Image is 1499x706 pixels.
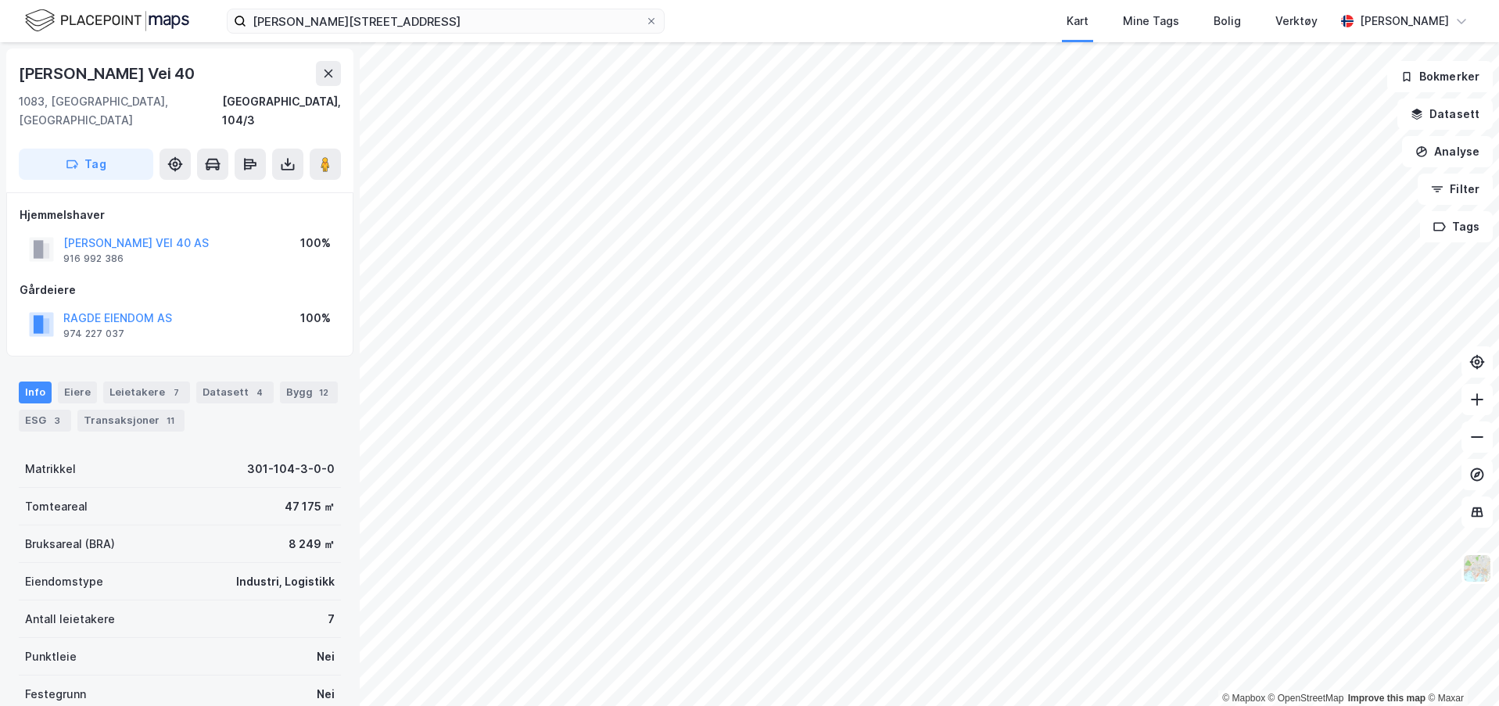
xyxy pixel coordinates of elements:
input: Søk på adresse, matrikkel, gårdeiere, leietakere eller personer [246,9,645,33]
div: Transaksjoner [77,410,185,432]
div: Eiere [58,382,97,403]
div: 974 227 037 [63,328,124,340]
button: Tag [19,149,153,180]
div: Verktøy [1275,12,1318,30]
a: Improve this map [1348,693,1425,704]
div: 47 175 ㎡ [285,497,335,516]
div: Hjemmelshaver [20,206,340,224]
button: Bokmerker [1387,61,1493,92]
div: 7 [168,385,184,400]
div: 7 [328,610,335,629]
div: Bygg [280,382,338,403]
div: [PERSON_NAME] [1360,12,1449,30]
div: 100% [300,234,331,253]
div: Nei [317,685,335,704]
div: Punktleie [25,647,77,666]
button: Filter [1418,174,1493,205]
div: Eiendomstype [25,572,103,591]
button: Analyse [1402,136,1493,167]
div: Bolig [1214,12,1241,30]
div: Bruksareal (BRA) [25,535,115,554]
div: Gårdeiere [20,281,340,299]
div: 8 249 ㎡ [289,535,335,554]
div: Nei [317,647,335,666]
div: Info [19,382,52,403]
div: Antall leietakere [25,610,115,629]
div: Kontrollprogram for chat [1421,631,1499,706]
div: Datasett [196,382,274,403]
div: Matrikkel [25,460,76,478]
div: Festegrunn [25,685,86,704]
div: 3 [49,413,65,428]
div: 11 [163,413,178,428]
div: Kart [1067,12,1088,30]
div: 100% [300,309,331,328]
img: Z [1462,554,1492,583]
div: Leietakere [103,382,190,403]
div: Mine Tags [1123,12,1179,30]
div: Industri, Logistikk [236,572,335,591]
div: 1083, [GEOGRAPHIC_DATA], [GEOGRAPHIC_DATA] [19,92,222,130]
div: ESG [19,410,71,432]
div: [PERSON_NAME] Vei 40 [19,61,198,86]
div: 4 [252,385,267,400]
button: Datasett [1397,99,1493,130]
button: Tags [1420,211,1493,242]
img: logo.f888ab2527a4732fd821a326f86c7f29.svg [25,7,189,34]
div: 12 [316,385,332,400]
a: Mapbox [1222,693,1265,704]
a: OpenStreetMap [1268,693,1344,704]
div: [GEOGRAPHIC_DATA], 104/3 [222,92,341,130]
div: 916 992 386 [63,253,124,265]
div: 301-104-3-0-0 [247,460,335,478]
iframe: Chat Widget [1421,631,1499,706]
div: Tomteareal [25,497,88,516]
